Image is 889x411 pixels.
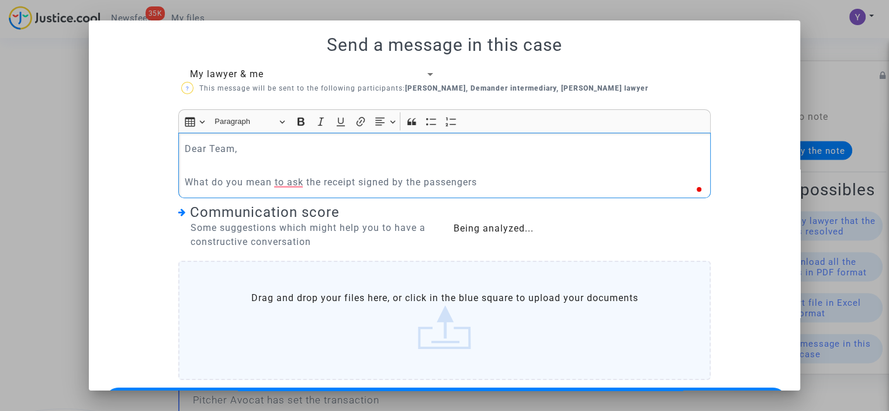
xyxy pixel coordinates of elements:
div: Some suggestions which might help you to have a constructive conversation [178,221,436,249]
button: Paragraph [209,112,290,130]
p: This message will be sent to the following participants: [181,81,648,96]
p: What do you mean to ask the receipt signed by the passengers [185,175,705,189]
div: Being analyzed... [453,222,711,236]
div: Editor toolbar [178,109,711,132]
span: Communication score [190,204,340,220]
span: Paragraph [215,115,275,129]
h1: Send a message in this case [103,34,786,56]
p: Dear Team, [185,141,705,156]
span: My lawyer & me [190,68,264,80]
span: ? [185,85,189,92]
b: [PERSON_NAME], Demander intermediary, [PERSON_NAME] lawyer [405,84,648,92]
div: Rich Text Editor, main [178,133,711,198]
